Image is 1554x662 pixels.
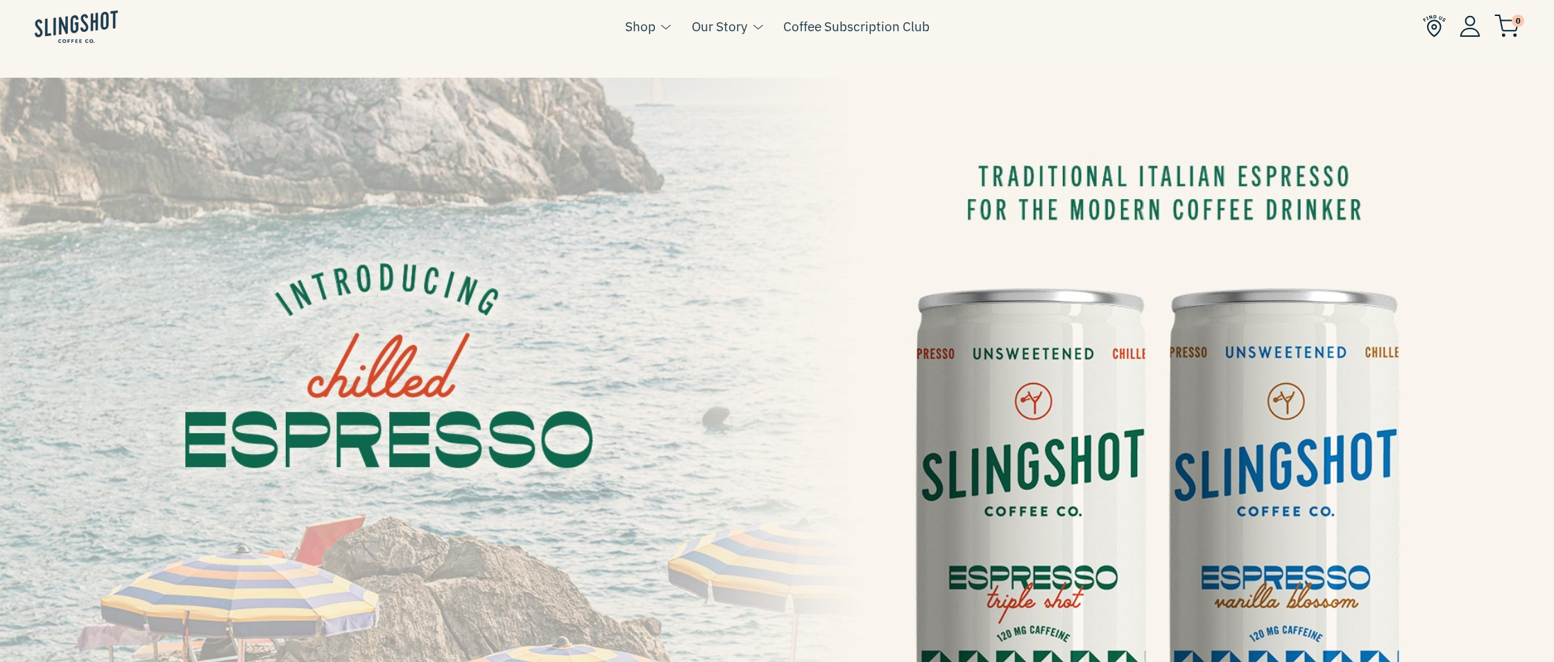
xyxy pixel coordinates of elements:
a: Our Story [692,16,747,37]
a: Coffee Subscription Club [783,16,930,37]
a: Shop [625,16,656,37]
img: Account [1460,15,1480,37]
img: cart [1494,15,1519,37]
img: Find Us [1423,15,1446,37]
span: 0 [1512,15,1524,27]
a: 0 [1494,18,1519,35]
